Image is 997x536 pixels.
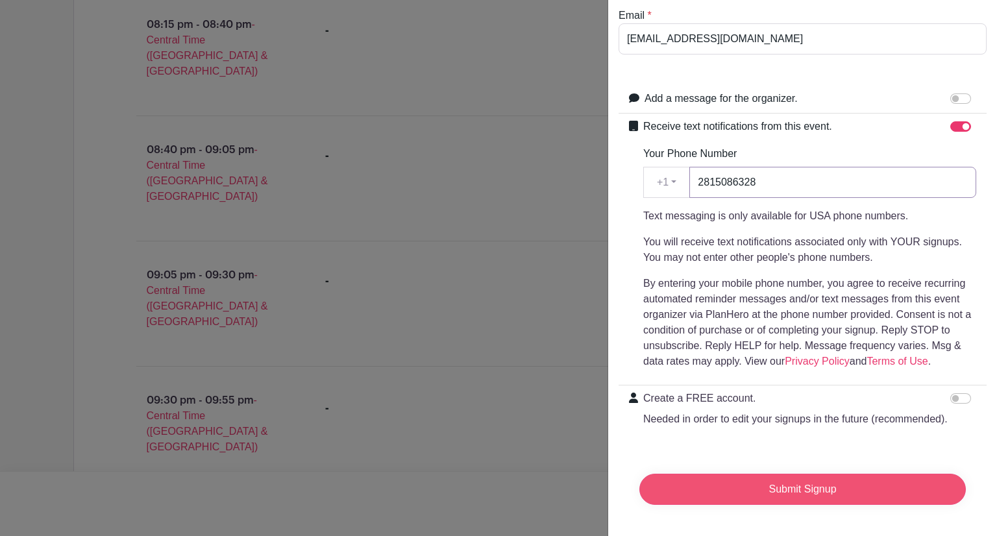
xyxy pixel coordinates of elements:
[643,167,690,198] button: +1
[619,8,645,23] label: Email
[643,276,976,369] p: By entering your mobile phone number, you agree to receive recurring automated reminder messages ...
[645,91,798,106] label: Add a message for the organizer.
[643,119,832,134] label: Receive text notifications from this event.
[643,391,948,406] p: Create a FREE account.
[785,356,850,367] a: Privacy Policy
[643,234,976,265] p: You will receive text notifications associated only with YOUR signups. You may not enter other pe...
[643,208,976,224] p: Text messaging is only available for USA phone numbers.
[643,146,737,162] label: Your Phone Number
[867,356,928,367] a: Terms of Use
[639,474,966,505] input: Submit Signup
[643,411,948,427] p: Needed in order to edit your signups in the future (recommended).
